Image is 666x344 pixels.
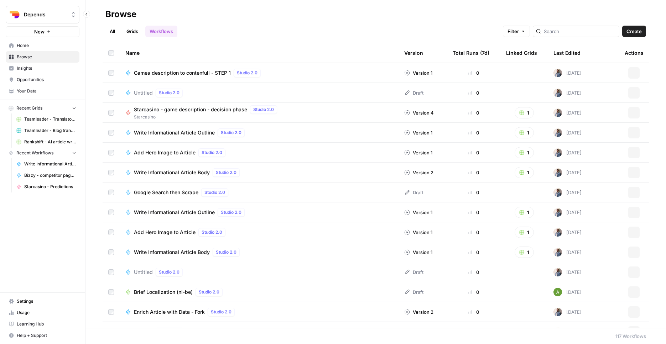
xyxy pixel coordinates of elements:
span: Brief Localization (nl-be) [134,289,193,296]
span: Create [626,28,642,35]
div: Version 2 [404,169,433,176]
a: Usage [6,307,79,318]
a: Your Data [6,85,79,97]
div: Version 4 [404,109,434,116]
span: Insights [17,65,76,72]
div: Name [125,43,393,63]
img: Depends Logo [8,8,21,21]
img: 542af2wjek5zirkck3dd1n2hljhm [553,89,562,97]
div: Actions [625,43,644,63]
div: [DATE] [553,109,582,117]
span: Untitled [134,269,153,276]
div: 0 [453,189,495,196]
div: 0 [453,249,495,256]
div: 0 [453,169,495,176]
div: Total Runs (7d) [453,43,489,63]
span: Starcasino - Predictions [24,184,76,190]
span: Depends [24,11,67,18]
div: [DATE] [553,128,582,137]
div: [DATE] [553,168,582,177]
div: Version 1 [404,69,432,76]
span: Settings [17,298,76,305]
button: 1 [515,247,534,258]
button: 1 [515,107,534,118]
span: Opportunities [17,76,76,83]
img: 542af2wjek5zirkck3dd1n2hljhm [553,69,562,77]
div: [DATE] [553,228,582,237]
a: Rankshift - AI article writer [13,136,79,148]
button: Recent Grids [6,103,79,113]
a: Brief Localization (nl-be)Studio 2.0 [125,288,393,296]
a: Teamleader - Translator V2 - [PERSON_NAME] [13,113,79,125]
a: Enrich Article with Data - ForkStudio 2.0 [125,308,393,316]
img: 542af2wjek5zirkck3dd1n2hljhm [553,308,562,316]
span: Recent Grids [16,105,42,111]
button: 1 [515,147,534,158]
div: 0 [453,269,495,276]
span: Games description to contenfull - STEP 1 [134,69,231,76]
img: 542af2wjek5zirkck3dd1n2hljhm [553,248,562,256]
div: [DATE] [553,148,582,157]
button: New [6,26,79,37]
span: Home [17,42,76,49]
div: [DATE] [553,248,582,256]
a: Starcasino - game description - decision phaseStudio 2.0Starcasino [125,105,393,120]
a: Workflows [145,26,177,37]
button: 1 [515,127,534,138]
button: Recent Workflows [6,148,79,158]
span: Studio 2.0 [221,129,241,136]
div: Draft [404,289,423,296]
img: 542af2wjek5zirkck3dd1n2hljhm [553,168,562,177]
span: Starcasino [134,114,280,120]
span: Studio 2.0 [237,70,257,76]
a: Write Informational Article OutlineStudio 2.0 [125,128,393,137]
span: Studio 2.0 [159,90,179,96]
span: Write Informational Article Body [134,249,210,256]
button: 1 [515,167,534,178]
a: Add Hero Image to ArticleStudio 2.0 [125,148,393,157]
span: Studio 2.0 [216,249,236,255]
span: Studio 2.0 [202,149,222,156]
input: Search [544,28,616,35]
div: 0 [453,69,495,76]
a: Settings [6,296,79,307]
span: Studio 2.0 [211,309,231,315]
a: Games description to contenfull - STEP 1Studio 2.0 [125,69,393,77]
div: [DATE] [553,89,582,97]
img: 542af2wjek5zirkck3dd1n2hljhm [553,109,562,117]
div: [DATE] [553,288,582,296]
div: Browse [105,9,136,20]
span: Usage [17,309,76,316]
span: Help + Support [17,332,76,339]
span: Recent Workflows [16,150,53,156]
a: Home [6,40,79,51]
div: Version 1 [404,129,432,136]
span: Rankshift - AI article writer [24,139,76,145]
div: Version 1 [404,229,432,236]
span: Studio 2.0 [216,169,236,176]
div: 0 [453,129,495,136]
span: Studio 2.0 [202,229,222,235]
a: Insights [6,63,79,74]
img: 542af2wjek5zirkck3dd1n2hljhm [553,268,562,276]
a: Learning Hub [6,318,79,330]
a: UntitledStudio 2.0 [125,328,393,336]
div: 0 [453,209,495,216]
a: Teamleader - Blog translator - V3 Grid [13,125,79,136]
span: Write Informational Article Outline [134,129,215,136]
img: nyfqhp7vrleyff9tydoqbt2td0mu [553,288,562,296]
div: Version 1 [404,149,432,156]
div: 0 [453,149,495,156]
button: Workspace: Depends [6,6,79,23]
a: Opportunities [6,74,79,85]
div: 0 [453,109,495,116]
div: [DATE] [553,208,582,217]
span: Write Informational Article Body [134,169,210,176]
a: UntitledStudio 2.0 [125,89,393,97]
div: Linked Grids [506,43,537,63]
a: All [105,26,119,37]
span: Enrich Article with Data - Fork [134,308,205,316]
a: Grids [122,26,142,37]
div: Version [404,43,423,63]
span: Studio 2.0 [159,269,179,275]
